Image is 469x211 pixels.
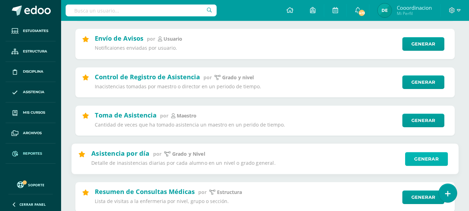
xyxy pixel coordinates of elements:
a: Disciplina [6,62,56,82]
p: Detalle de inasistencias diarias por cada alumno en un nivel o grado general. [91,160,400,167]
span: Soporte [28,182,44,187]
a: Generar [402,75,444,89]
span: por [147,35,155,42]
span: por [160,112,168,119]
p: estructura [217,189,242,195]
a: Generar [405,152,448,166]
a: Generar [402,114,444,127]
a: Estructura [6,41,56,62]
span: Archivos [23,130,42,136]
h2: Control de Registro de Asistencia [95,73,200,81]
p: Cantidad de veces que ha tomado asistencia un maestro en un perido de tiempo. [95,122,398,128]
p: Usuario [164,36,182,42]
a: Archivos [6,123,56,144]
span: Disciplina [23,69,43,74]
h2: Toma de Asistencia [95,111,157,119]
a: Estudiantes [6,21,56,41]
span: por [153,151,161,157]
span: por [198,189,207,195]
span: por [203,74,212,81]
a: Asistencia [6,82,56,103]
span: Reportes [23,151,42,156]
h2: Envío de Avisos [95,34,143,42]
h2: Asistencia por día [91,149,149,157]
img: 5b2783ad3a22ae473dcaf132f569719c.png [378,3,392,17]
p: Lista de visitas a la enfermeria por nivel, grupo o sección. [95,198,398,204]
span: Mi Perfil [397,10,432,16]
p: Grado y Nivel [172,151,205,157]
h2: Resumen de Consultas Médicas [95,187,195,196]
input: Busca un usuario... [66,5,217,16]
span: 419 [358,9,366,17]
span: Asistencia [23,89,44,95]
span: Cerrar panel [19,202,46,207]
span: Cooordinacion [397,4,432,11]
p: maestro [177,113,196,119]
span: Mis cursos [23,110,45,115]
a: Mis cursos [6,103,56,123]
span: Estructura [23,49,47,54]
a: Soporte [8,180,53,189]
p: grado y nivel [222,74,254,81]
a: Generar [402,190,444,204]
a: Reportes [6,144,56,164]
p: Inacistencias tomadas por maestro o director en un periodo de tiempo. [95,83,398,90]
a: Generar [402,37,444,51]
span: Estudiantes [23,28,48,34]
p: Notificaiones enviadas por usuario. [95,45,398,51]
